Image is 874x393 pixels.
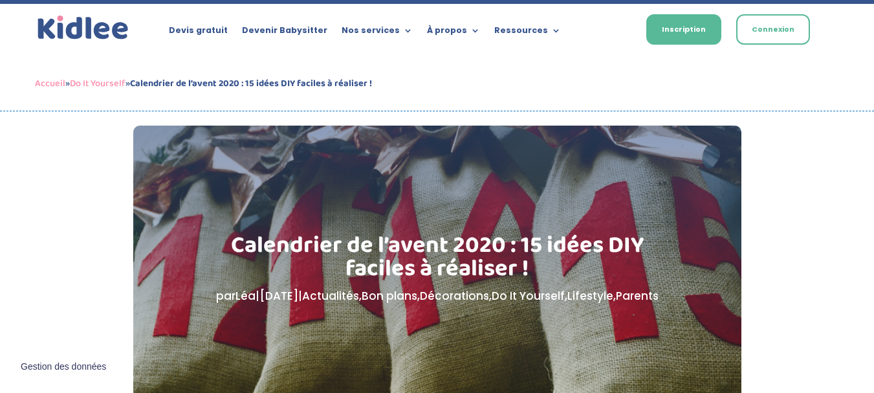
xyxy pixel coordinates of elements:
[606,27,617,34] img: Français
[302,288,359,304] a: Actualités
[646,14,721,45] a: Inscription
[198,287,676,306] p: par | | , , , , ,
[70,76,126,91] a: Do It Yourself
[494,26,561,40] a: Ressources
[169,26,228,40] a: Devis gratuit
[35,76,65,91] a: Accueil
[21,361,106,373] span: Gestion des données
[342,26,413,40] a: Nos services
[235,288,256,304] a: Léa
[427,26,480,40] a: À propos
[198,234,676,287] h1: Calendrier de l’avent 2020 : 15 idées DIY faciles à réaliser !
[492,288,565,304] a: Do It Yourself
[567,288,613,304] a: Lifestyle
[13,354,114,381] button: Gestion des données
[35,13,131,43] img: logo_kidlee_bleu
[242,26,327,40] a: Devenir Babysitter
[35,13,131,43] a: Kidlee Logo
[362,288,417,304] a: Bon plans
[259,288,298,304] span: [DATE]
[616,288,659,304] a: Parents
[35,76,372,91] span: » »
[736,14,810,45] a: Connexion
[420,288,489,304] a: Décorations
[130,76,372,91] strong: Calendrier de l’avent 2020 : 15 idées DIY faciles à réaliser !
